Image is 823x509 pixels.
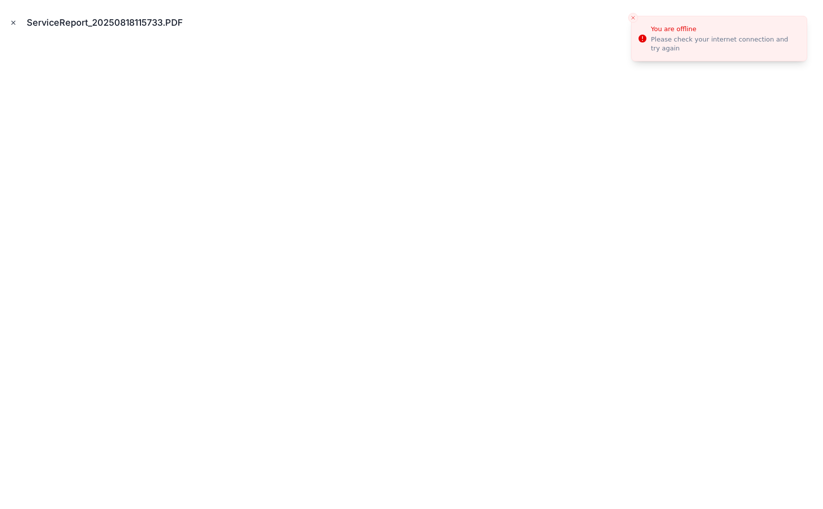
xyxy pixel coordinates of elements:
[8,42,815,501] iframe: pdf-iframe
[651,35,799,53] div: Please check your internet connection and try again
[651,24,799,34] div: You are offline
[27,16,191,30] div: ServiceReport_20250818115733.PDF
[628,13,638,23] button: Close toast
[8,17,19,28] button: Close modal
